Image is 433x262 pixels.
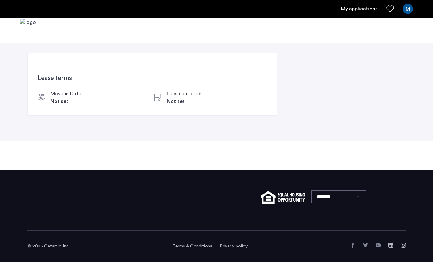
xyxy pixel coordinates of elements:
[220,243,248,249] a: Privacy policy
[27,244,70,248] span: © 2025 Cazamio Inc.
[173,243,212,249] a: Terms and conditions
[386,5,394,13] a: Favorites
[350,243,355,248] a: Facebook
[20,19,36,42] a: Cazamio logo
[167,98,202,105] div: Not set
[20,19,36,42] img: logo
[50,90,81,98] div: Move in Date
[50,98,81,105] div: Not set
[261,191,305,204] img: equal-housing.png
[167,90,202,98] div: Lease duration
[403,4,413,14] img: user
[401,243,406,248] a: Instagram
[311,190,366,203] select: Language select
[376,243,381,248] a: YouTube
[341,5,377,13] a: My application
[388,243,393,248] a: LinkedIn
[363,243,368,248] a: Twitter
[38,74,267,82] h3: Lease terms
